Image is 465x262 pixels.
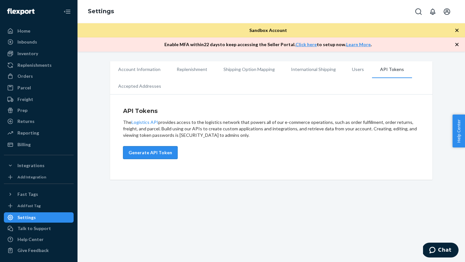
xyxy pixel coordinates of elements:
li: Account Information [110,61,169,77]
a: Orders [4,71,74,81]
div: Settings [17,214,36,221]
a: Parcel [4,83,74,93]
button: Close Navigation [61,5,74,18]
a: Home [4,26,74,36]
a: Settings [88,8,114,15]
button: Open Search Box [412,5,425,18]
a: Inventory [4,48,74,59]
button: Help Center [452,115,465,147]
div: Fast Tags [17,191,38,197]
div: Billing [17,141,31,148]
h4: API Tokens [123,107,419,115]
div: Add Fast Tag [17,203,41,208]
div: Prep [17,107,27,114]
div: Reporting [17,130,39,136]
li: International Shipping [283,61,344,77]
div: Freight [17,96,33,103]
div: Help Center [17,236,44,243]
a: Replenishments [4,60,74,70]
a: Reporting [4,128,74,138]
a: Add Integration [4,173,74,181]
div: Talk to Support [17,225,51,232]
div: Add Integration [17,174,46,180]
a: Settings [4,212,74,223]
ol: breadcrumbs [83,2,119,21]
li: API Tokens [372,61,412,78]
a: Logistics API [131,119,158,125]
button: Open notifications [426,5,439,18]
button: Generate API Token [123,146,178,159]
div: Inbounds [17,39,37,45]
div: Home [17,28,30,34]
li: Replenishment [169,61,215,77]
a: Help Center [4,234,74,245]
li: Shipping Option Mapping [215,61,283,77]
div: Inventory [17,50,38,57]
img: Flexport logo [7,8,35,15]
button: Give Feedback [4,245,74,256]
div: The provides access to the logistics network that powers all of our e-commerce operations, such a... [123,119,419,138]
button: Integrations [4,160,74,171]
li: Users [344,61,372,77]
a: Click here [295,42,317,47]
div: Orders [17,73,33,79]
span: Sandbox Account [249,27,287,33]
iframe: Opens a widget where you can chat to one of our agents [423,243,459,259]
div: Returns [17,118,35,125]
a: Inbounds [4,37,74,47]
a: Add Fast Tag [4,202,74,210]
p: Enable MFA within 22 days to keep accessing the Seller Portal. to setup now. . [164,41,372,48]
div: Integrations [17,162,45,169]
button: Open account menu [440,5,453,18]
a: Billing [4,139,74,150]
a: Prep [4,105,74,116]
button: Fast Tags [4,189,74,199]
a: Freight [4,94,74,105]
div: Parcel [17,85,31,91]
div: Replenishments [17,62,52,68]
a: Returns [4,116,74,126]
li: Accepted Addresses [110,78,169,94]
div: Give Feedback [17,247,49,254]
a: Learn More [346,42,371,47]
button: Talk to Support [4,223,74,234]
